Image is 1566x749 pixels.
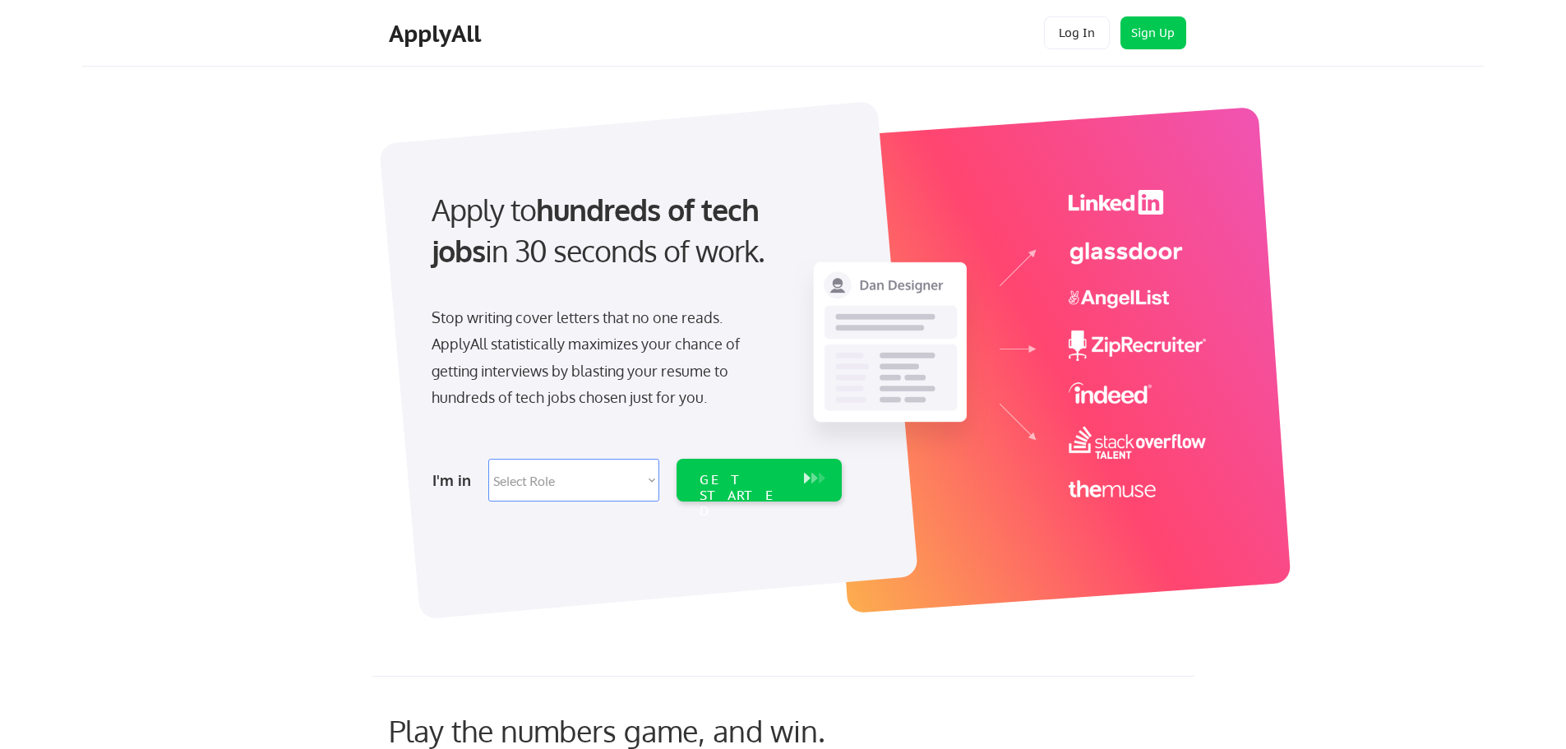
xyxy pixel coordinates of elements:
[700,472,788,520] div: GET STARTED
[1120,16,1186,49] button: Sign Up
[389,20,486,48] div: ApplyAll
[1044,16,1110,49] button: Log In
[432,467,478,493] div: I'm in
[432,189,835,272] div: Apply to in 30 seconds of work.
[389,713,898,748] div: Play the numbers game, and win.
[432,304,769,411] div: Stop writing cover letters that no one reads. ApplyAll statistically maximizes your chance of get...
[432,191,766,269] strong: hundreds of tech jobs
